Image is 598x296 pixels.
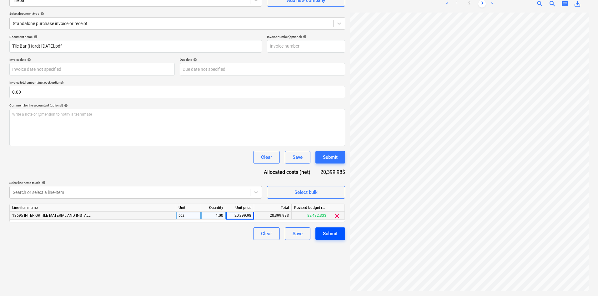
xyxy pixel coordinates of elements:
div: Allocated costs (net) [259,169,320,176]
input: Invoice total amount (net cost, optional) [9,86,345,98]
div: Total [254,204,292,212]
span: help [192,58,197,62]
span: help [39,12,44,16]
div: Document name [9,35,262,39]
span: clear [333,212,341,220]
span: 13695 INTERIOR TILE MATERIAL AND INSTALL [12,213,90,218]
div: Submit [323,153,338,161]
span: help [302,35,307,39]
span: help [63,104,68,107]
span: help [33,35,38,39]
div: 20,399.98$ [254,212,292,220]
div: Select document type [9,12,345,16]
div: Comment for the accountant (optional) [9,103,345,107]
div: Quantity [201,204,226,212]
div: 82,432.33$ [292,212,329,220]
div: Revised budget remaining [292,204,329,212]
div: Save [293,230,303,238]
div: 20,399.98$ [320,169,345,176]
button: Save [285,227,310,240]
div: 20,399.98 [229,212,251,220]
div: Invoice number (optional) [267,35,345,39]
div: Clear [261,153,272,161]
div: Due date [180,58,345,62]
div: Unit [176,204,201,212]
iframe: Chat Widget [567,266,598,296]
div: Invoice date [9,58,175,62]
button: Clear [253,227,280,240]
div: pcs [176,212,201,220]
button: Save [285,151,310,164]
input: Invoice number [267,40,345,53]
div: Save [293,153,303,161]
div: Line-item name [10,204,176,212]
div: Clear [261,230,272,238]
button: Select bulk [267,186,345,199]
div: Select line-items to add [9,181,262,185]
span: help [41,181,46,184]
button: Submit [315,151,345,164]
p: Invoice total amount (net cost, optional) [9,80,345,86]
div: Submit [323,230,338,238]
div: Select bulk [294,188,318,196]
div: 1.00 [204,212,223,220]
button: Clear [253,151,280,164]
div: Unit price [226,204,254,212]
input: Due date not specified [180,63,345,75]
button: Submit [315,227,345,240]
input: Invoice date not specified [9,63,175,75]
input: Document name [9,40,262,53]
span: help [26,58,31,62]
